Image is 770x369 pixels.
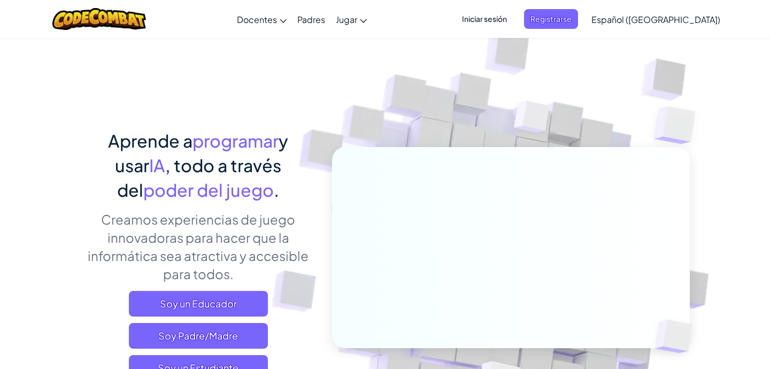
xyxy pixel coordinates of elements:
[330,5,372,34] a: Jugar
[633,80,725,171] img: Overlap cubes
[591,14,720,25] span: Español ([GEOGRAPHIC_DATA])
[494,80,571,159] img: Overlap cubes
[143,179,274,201] span: poder del juego
[129,291,268,317] a: Soy un Educador
[456,9,513,29] button: Iniciar sesión
[52,8,146,30] img: CodeCombat logo
[237,14,277,25] span: Docentes
[586,5,726,34] a: Español ([GEOGRAPHIC_DATA])
[336,14,357,25] span: Jugar
[292,5,330,34] a: Padres
[232,5,292,34] a: Docentes
[524,9,578,29] button: Registrarse
[117,155,281,201] span: , todo a través del
[149,155,165,176] span: IA
[80,210,316,283] p: Creamos experiencias de juego innovadoras para hacer que la informática sea atractiva y accesible...
[108,130,192,151] span: Aprende a
[274,179,279,201] span: .
[129,323,268,349] a: Soy Padre/Madre
[192,130,279,151] span: programar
